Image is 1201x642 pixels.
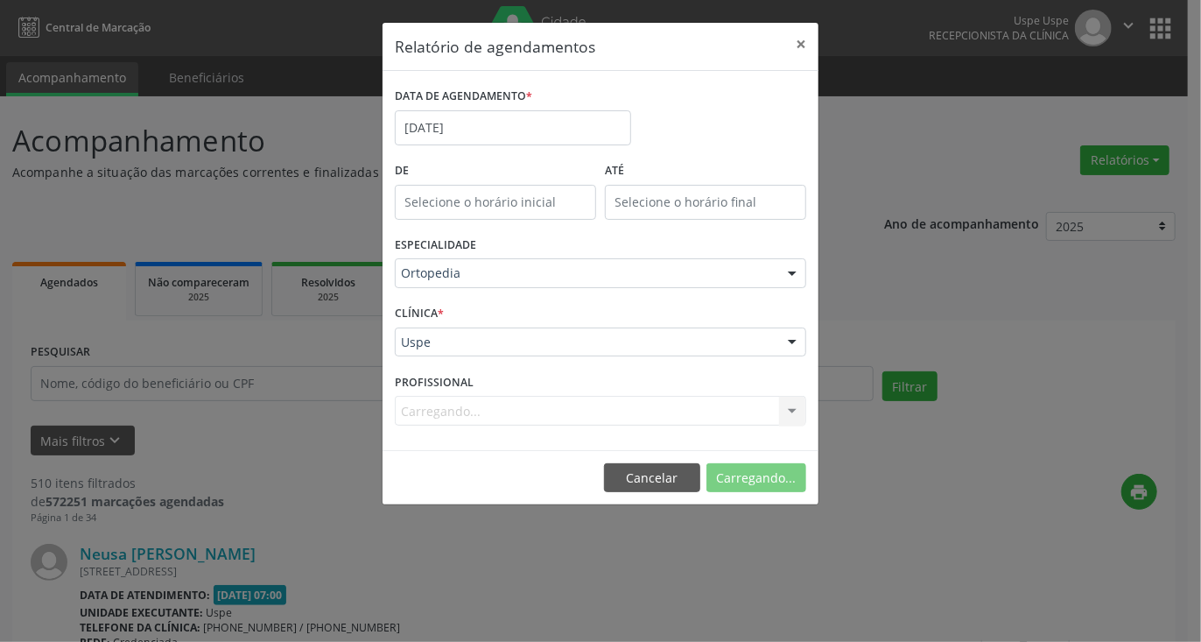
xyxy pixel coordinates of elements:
[401,334,770,351] span: Uspe
[706,463,806,493] button: Carregando...
[395,35,595,58] h5: Relatório de agendamentos
[395,300,444,328] label: CLÍNICA
[605,158,806,185] label: ATÉ
[395,232,476,259] label: ESPECIALIDADE
[395,369,474,396] label: PROFISSIONAL
[395,83,532,110] label: DATA DE AGENDAMENTO
[395,185,596,220] input: Selecione o horário inicial
[395,158,596,185] label: De
[783,23,818,66] button: Close
[401,265,770,282] span: Ortopedia
[604,463,700,493] button: Cancelar
[395,110,631,145] input: Selecione uma data ou intervalo
[605,185,806,220] input: Selecione o horário final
